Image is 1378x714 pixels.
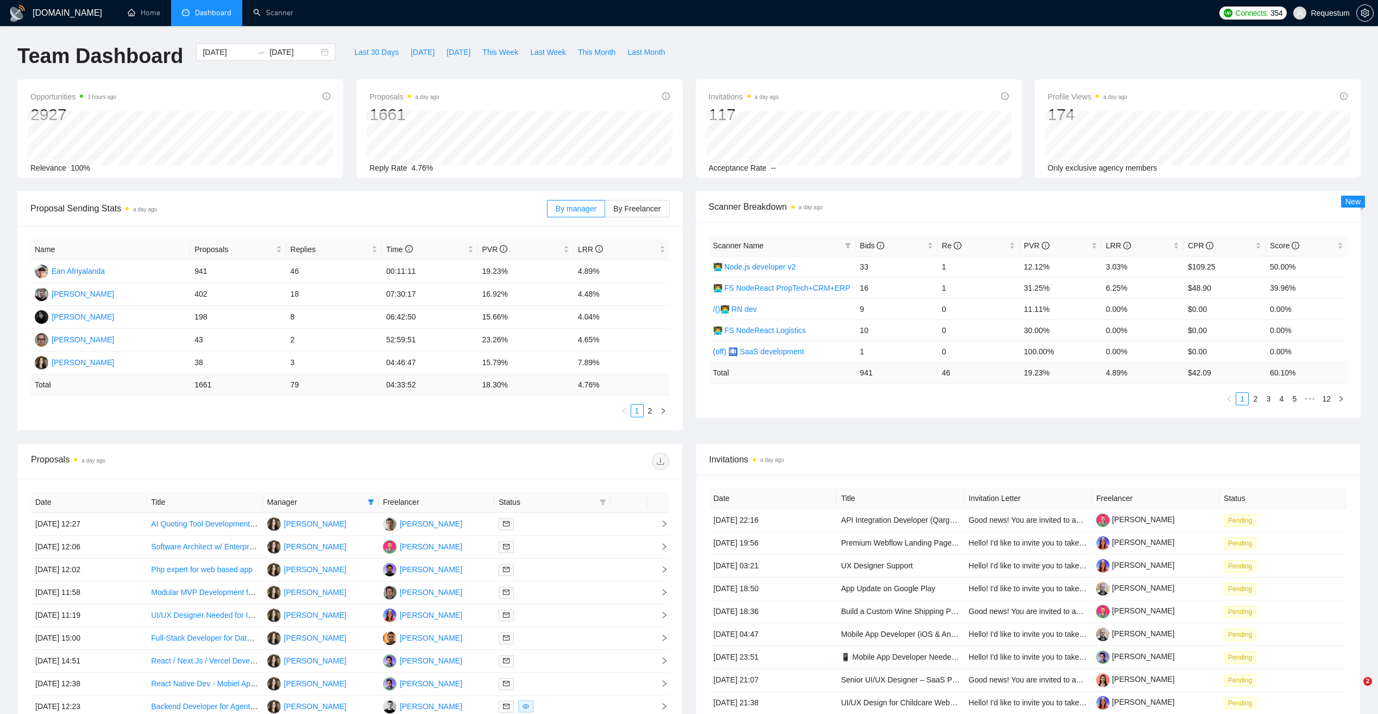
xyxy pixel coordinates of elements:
[841,561,913,570] a: UX Designer Support
[1266,256,1348,277] td: 50.00%
[1288,393,1300,405] a: 5
[1224,537,1256,549] span: Pending
[35,287,48,301] img: VL
[709,200,1348,214] span: Scanner Breakdown
[151,542,299,551] a: Software Architect w/ Enterprise Experience
[383,631,397,645] img: OD
[1275,393,1287,405] a: 4
[855,320,937,341] td: 10
[1184,256,1266,277] td: $109.25
[1048,90,1128,103] span: Profile Views
[267,565,347,573] a: SO[PERSON_NAME]
[1096,559,1110,573] img: c1o0rOVReXCKi1bnQSsgHbaWbvfM_HSxWVsvTMtH2C50utd8VeU_52zlHuo4ie9fkT
[400,678,462,690] div: [PERSON_NAME]
[383,654,397,668] img: MP
[71,164,90,172] span: 100%
[1224,697,1256,709] span: Pending
[400,563,462,575] div: [PERSON_NAME]
[400,700,462,712] div: [PERSON_NAME]
[284,655,347,667] div: [PERSON_NAME]
[52,288,114,300] div: [PERSON_NAME]
[383,587,462,596] a: AK[PERSON_NAME]
[1224,675,1261,684] a: Pending
[937,277,1020,298] td: 1
[713,241,764,250] span: Scanner Name
[621,43,671,61] button: Last Month
[383,563,397,577] img: IZ
[503,543,509,550] span: mail
[30,239,190,260] th: Name
[286,283,382,306] td: 18
[503,612,509,618] span: mail
[267,519,347,528] a: SO[PERSON_NAME]
[369,164,407,172] span: Reply Rate
[269,46,319,58] input: End date
[613,204,660,213] span: By Freelancer
[35,312,114,321] a: AK[PERSON_NAME]
[253,8,293,17] a: searchScanner
[284,518,347,530] div: [PERSON_NAME]
[382,306,477,329] td: 06:42:50
[1096,673,1110,687] img: c1HaziVVVbnu0c2NasnjezSb6LXOIoutgjUNJZcFsvBUdEjYzUEv1Nryfg08A2i7jD
[267,609,281,622] img: SO
[1224,674,1256,686] span: Pending
[1020,320,1102,341] td: 30.00%
[87,94,116,100] time: 3 hours ago
[1048,104,1128,125] div: 174
[1224,560,1256,572] span: Pending
[1096,675,1174,684] a: [PERSON_NAME]
[1184,277,1266,298] td: $48.90
[52,265,105,277] div: Ean Afriyalanda
[411,46,435,58] span: [DATE]
[284,541,347,553] div: [PERSON_NAME]
[128,8,160,17] a: homeHome
[368,499,374,505] span: filter
[400,609,462,621] div: [PERSON_NAME]
[855,277,937,298] td: 16
[284,563,347,575] div: [PERSON_NAME]
[1096,513,1110,527] img: c1eXUdwHc_WaOcbpPFtMJupqop6zdMumv1o7qBBEoYRQ7Y2b-PMuosOa1Pnj0gGm9V
[1224,515,1256,527] span: Pending
[383,633,462,642] a: OD[PERSON_NAME]
[1224,584,1261,593] a: Pending
[400,586,462,598] div: [PERSON_NAME]
[284,632,347,644] div: [PERSON_NAME]
[382,283,477,306] td: 07:30:17
[30,202,547,215] span: Proposal Sending Stats
[1341,677,1367,703] iframe: Intercom live chat
[482,245,508,254] span: PVR
[284,586,347,598] div: [PERSON_NAME]
[841,698,1051,707] a: UI/UX Design for Childcare Website in [GEOGRAPHIC_DATA]
[1096,515,1174,524] a: [PERSON_NAME]
[267,633,347,642] a: SO[PERSON_NAME]
[35,310,48,324] img: AK
[383,586,397,599] img: AK
[1224,653,1261,661] a: Pending
[267,542,347,550] a: SO[PERSON_NAME]
[35,265,48,278] img: EA
[405,43,441,61] button: [DATE]
[1123,242,1131,249] span: info-circle
[1001,92,1009,100] span: info-circle
[1345,197,1361,206] span: New
[574,283,670,306] td: 4.48%
[1184,320,1266,341] td: $0.00
[500,245,507,253] span: info-circle
[1236,392,1249,405] li: 1
[383,702,462,710] a: SB[PERSON_NAME]
[478,329,574,352] td: 23.26%
[256,48,265,57] span: swap-right
[267,563,281,577] img: SO
[595,245,603,253] span: info-circle
[369,90,439,103] span: Proposals
[382,260,477,283] td: 00:11:11
[1102,320,1184,341] td: 0.00%
[267,702,347,710] a: SO[PERSON_NAME]
[190,329,286,352] td: 43
[1262,393,1274,405] a: 3
[1319,393,1334,405] a: 12
[860,241,884,250] span: Bids
[133,206,157,212] time: a day ago
[1270,7,1282,19] span: 354
[1224,698,1261,707] a: Pending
